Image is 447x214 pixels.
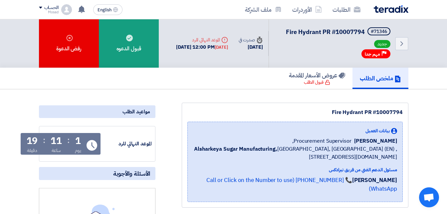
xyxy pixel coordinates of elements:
[194,145,277,153] b: Alsharkeya Sugar Manufacturing,
[292,137,351,145] span: Procurement Supervisor,
[27,136,38,146] div: 19
[206,176,397,193] a: 📞 [PHONE_NUMBER] (Call or Click on the Number to use WhatsApp)
[52,147,61,154] div: ساعة
[239,43,263,51] div: [DATE]
[286,27,365,36] span: Fire Hydrant PR #10007794
[239,36,263,43] div: صدرت في
[39,105,155,118] div: مواعيد الطلب
[371,29,387,34] div: #71346
[365,127,390,134] span: بيانات العميل
[304,79,330,86] div: قبول الطلب
[374,5,408,13] img: Teradix logo
[99,19,159,68] div: قبول الدعوه
[193,166,397,173] div: مسئول الدعم الفني من فريق تيرادكس
[51,136,62,146] div: 11
[67,134,70,146] div: :
[39,10,59,14] div: Mosad
[352,176,397,184] strong: [PERSON_NAME]
[93,4,122,15] button: English
[286,27,392,37] h5: Fire Hydrant PR #10007794
[176,43,228,51] div: [DATE] 12:00 PM
[419,187,439,207] div: Open chat
[360,74,401,82] h5: ملخص الطلب
[43,134,45,146] div: :
[374,40,390,48] span: جديد
[352,68,408,89] a: ملخص الطلب
[289,71,345,79] h5: عروض الأسعار المقدمة
[98,8,112,12] span: English
[327,2,366,17] a: الطلبات
[75,136,81,146] div: 1
[282,68,352,89] a: عروض الأسعار المقدمة قبول الطلب
[193,145,397,161] span: [GEOGRAPHIC_DATA], [GEOGRAPHIC_DATA] (EN) ,[STREET_ADDRESS][DOMAIN_NAME]
[176,36,228,43] div: الموعد النهائي للرد
[39,19,99,68] div: رفض الدعوة
[187,108,403,116] div: Fire Hydrant PR #10007794
[27,147,37,154] div: دقيقة
[354,137,397,145] span: [PERSON_NAME]
[75,147,81,154] div: يوم
[240,2,287,17] a: ملف الشركة
[365,51,380,57] span: مهم جدا
[113,170,150,177] span: الأسئلة والأجوبة
[215,44,228,51] div: [DATE]
[44,5,59,11] div: الحساب
[102,140,152,148] div: الموعد النهائي للرد
[61,4,72,15] img: profile_test.png
[287,2,327,17] a: الأوردرات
